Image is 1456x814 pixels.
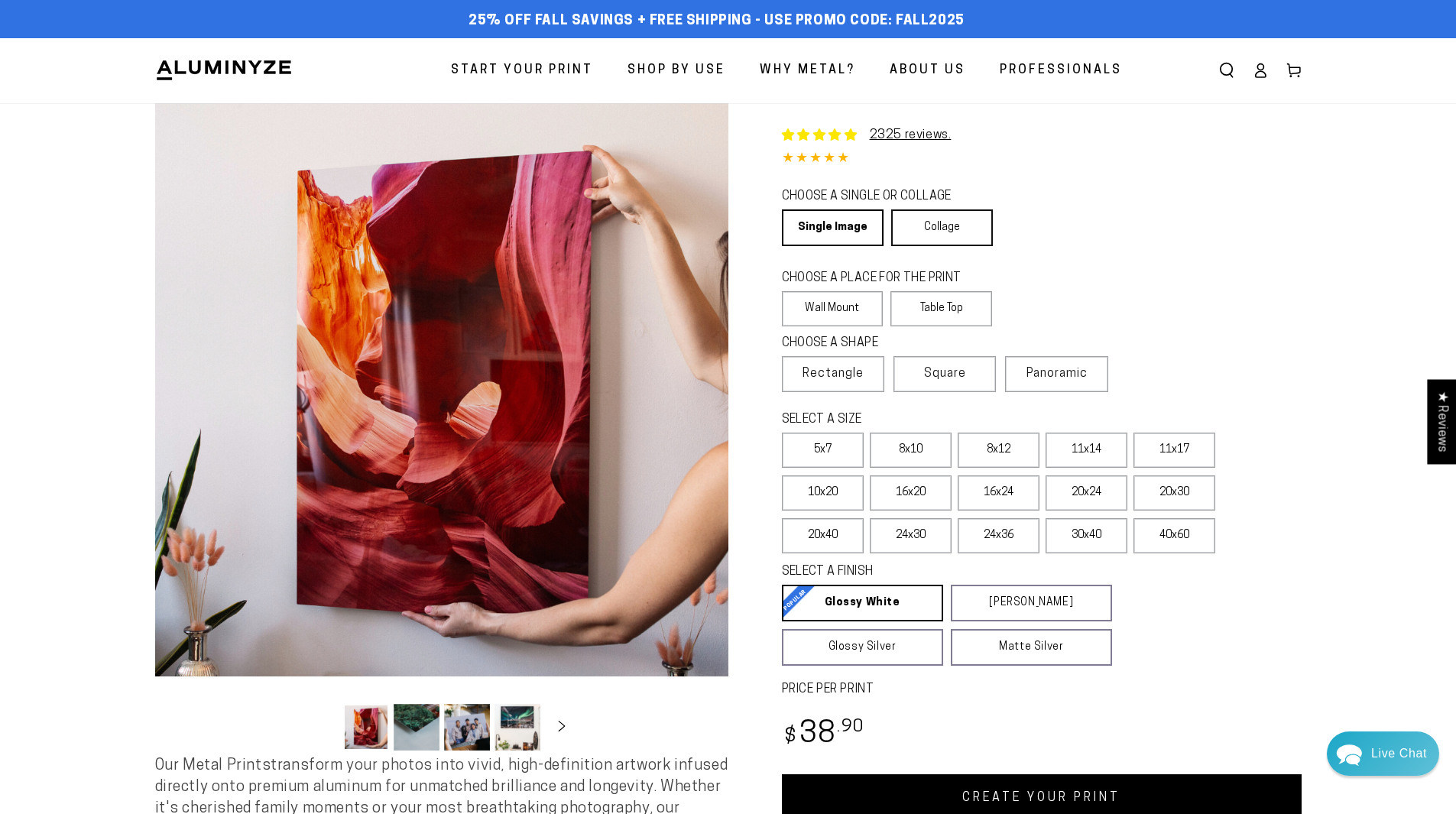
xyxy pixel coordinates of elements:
[1046,433,1127,468] label: 11x14
[748,50,867,91] a: Why Metal?
[1327,731,1439,776] div: Chat widget toggle
[1210,54,1244,87] summary: Search our site
[951,585,1112,621] a: [PERSON_NAME]
[784,727,797,748] span: $
[1133,475,1215,511] label: 20x30
[1046,475,1127,511] label: 20x24
[924,365,966,383] span: Square
[782,475,864,511] label: 10x20
[1371,731,1427,776] div: Contact Us Directly
[870,475,952,511] label: 16x20
[837,718,864,736] sup: .90
[782,148,1302,170] div: 4.85 out of 5.0 stars
[1133,433,1215,468] label: 11x17
[616,50,737,91] a: Shop By Use
[155,59,293,82] img: Aluminyze
[870,518,952,553] label: 24x30
[958,433,1039,468] label: 8x12
[803,365,864,383] span: Rectangle
[988,50,1133,91] a: Professionals
[958,518,1039,553] label: 24x36
[1427,379,1456,464] div: Click to open Judge.me floating reviews tab
[394,704,439,751] button: Load image 2 in gallery view
[1000,60,1122,82] span: Professionals
[782,563,1075,581] legend: SELECT A FINISH
[1133,518,1215,553] label: 40x60
[870,129,952,141] a: 2325 reviews.
[891,209,993,246] a: Collage
[782,629,943,666] a: Glossy Silver
[627,60,725,82] span: Shop By Use
[545,710,579,744] button: Slide right
[782,411,1088,429] legend: SELECT A SIZE
[958,475,1039,511] label: 16x24
[451,60,593,82] span: Start Your Print
[782,270,978,287] legend: CHOOSE A PLACE FOR THE PRINT
[951,629,1112,666] a: Matte Silver
[890,291,992,326] label: Table Top
[1026,368,1088,380] span: Panoramic
[782,720,865,750] bdi: 38
[782,209,884,246] a: Single Image
[343,704,389,751] button: Load image 1 in gallery view
[444,704,490,751] button: Load image 3 in gallery view
[870,433,952,468] label: 8x10
[782,681,1302,699] label: PRICE PER PRINT
[878,50,977,91] a: About Us
[782,335,981,352] legend: CHOOSE A SHAPE
[782,188,979,206] legend: CHOOSE A SINGLE OR COLLAGE
[439,50,605,91] a: Start Your Print
[305,710,339,744] button: Slide left
[760,60,855,82] span: Why Metal?
[782,291,884,326] label: Wall Mount
[782,585,943,621] a: Glossy White
[782,433,864,468] label: 5x7
[469,13,965,30] span: 25% off FALL Savings + Free Shipping - Use Promo Code: FALL2025
[890,60,965,82] span: About Us
[1046,518,1127,553] label: 30x40
[495,704,540,751] button: Load image 4 in gallery view
[155,103,728,755] media-gallery: Gallery Viewer
[782,518,864,553] label: 20x40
